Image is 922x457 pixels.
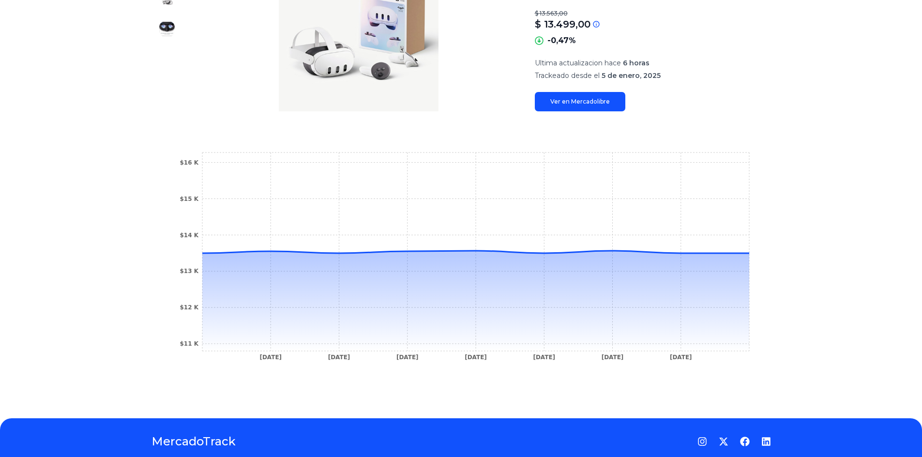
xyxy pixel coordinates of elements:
tspan: $13 K [180,268,198,274]
a: LinkedIn [761,437,771,446]
tspan: [DATE] [328,354,350,361]
a: MercadoTrack [151,434,236,449]
tspan: [DATE] [259,354,282,361]
img: Meta Oculus Quest 3 Arkham Shadow 512gb 4k Lente De Realidad Virtual Blanco [159,21,175,37]
p: $ 13.563,00 [535,10,771,17]
tspan: [DATE] [669,354,692,361]
tspan: [DATE] [601,354,623,361]
tspan: [DATE] [465,354,487,361]
tspan: [DATE] [396,354,418,361]
span: Ultima actualizacion hace [535,59,621,67]
tspan: $11 K [180,340,198,347]
a: Instagram [697,437,707,446]
tspan: $15 K [180,196,198,202]
a: Facebook [740,437,750,446]
tspan: $14 K [180,232,198,239]
span: Trackeado desde el [535,71,600,80]
a: Twitter [719,437,728,446]
span: 5 de enero, 2025 [602,71,661,80]
tspan: $12 K [180,304,198,311]
p: $ 13.499,00 [535,17,590,31]
tspan: [DATE] [533,354,555,361]
a: Ver en Mercadolibre [535,92,625,111]
span: 6 horas [623,59,650,67]
tspan: $16 K [180,159,198,166]
p: -0,47% [547,35,576,46]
